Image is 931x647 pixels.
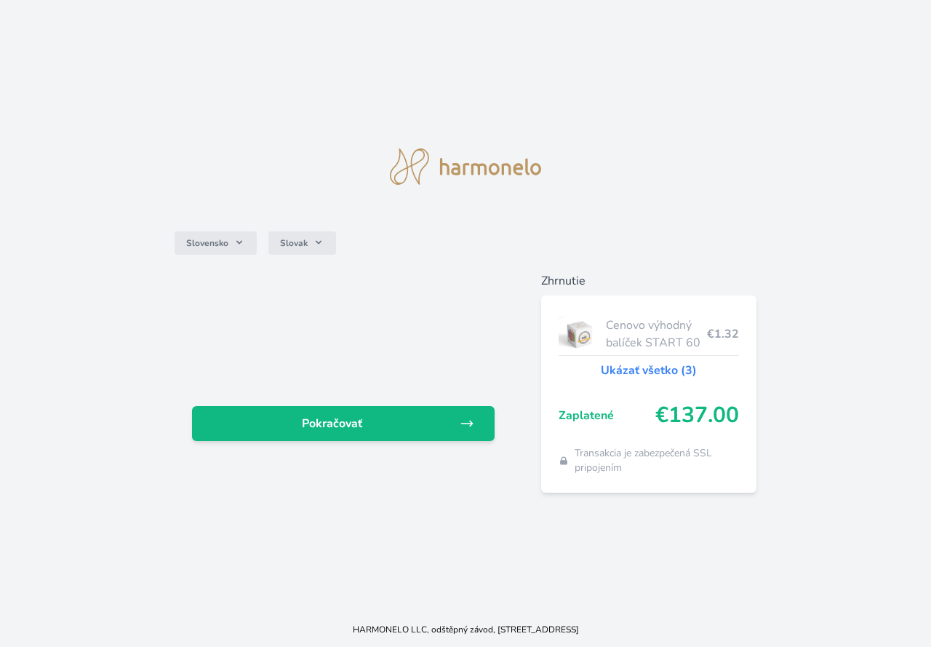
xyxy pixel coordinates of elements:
img: logo.svg [390,148,541,185]
span: Slovensko [186,237,228,249]
a: Ukázať všetko (3) [601,362,697,379]
span: €137.00 [655,402,739,429]
img: start.jpg [559,316,600,352]
a: Pokračovať [192,406,495,441]
span: Zaplatené [559,407,655,424]
h6: Zhrnutie [541,272,756,290]
span: Pokračovať [204,415,460,432]
span: €1.32 [707,325,739,343]
span: Cenovo výhodný balíček START 60 [606,317,707,352]
button: Slovensko [175,231,257,255]
span: Transakcia je zabezpečená SSL pripojením [575,446,739,475]
button: Slovak [268,231,336,255]
span: Slovak [280,237,308,249]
